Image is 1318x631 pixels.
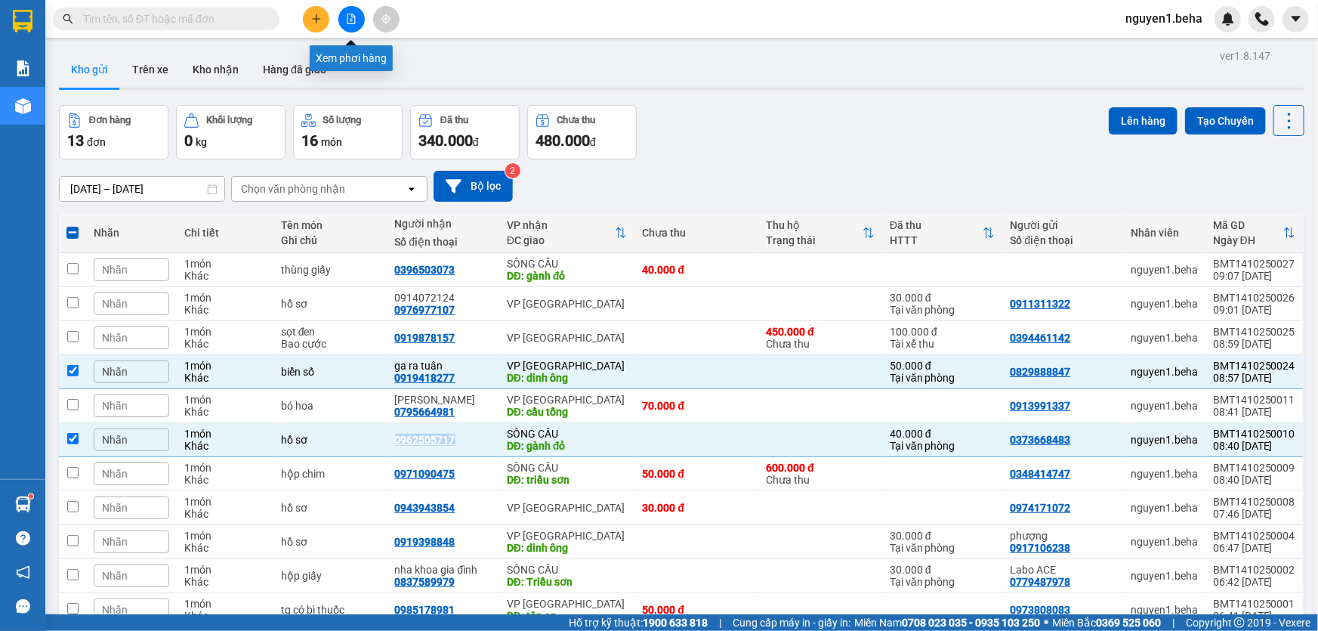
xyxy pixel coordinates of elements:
span: Cung cấp máy in - giấy in: [733,614,850,631]
div: 08:40 [DATE] [1213,440,1295,452]
div: 1 món [184,564,266,576]
div: BMT1410250027 [1213,258,1295,270]
span: ⚪️ [1044,620,1048,626]
div: Khối lượng [206,115,252,125]
div: 0396503073 [395,264,455,276]
span: Nhãn [102,570,128,582]
div: Tại văn phòng [890,440,995,452]
div: 0917106238 [1010,542,1070,554]
span: 16 [301,131,318,150]
div: hồ sơ [281,434,380,446]
div: ga ra tuân [395,360,492,372]
div: Tại văn phòng [890,542,995,554]
span: search [63,14,73,24]
div: 40.000 đ [890,428,995,440]
div: Tên món [281,219,380,231]
div: BMT1410250004 [1213,530,1295,542]
div: nguyen1.beha [1131,570,1198,582]
span: file-add [346,14,357,24]
div: BMT1410250025 [1213,326,1295,338]
div: 1 món [184,394,266,406]
input: Tìm tên, số ĐT hoặc mã đơn [83,11,261,27]
div: 1 món [184,326,266,338]
div: BMT1410250010 [1213,428,1295,440]
div: DĐ: gành đỏ [507,440,628,452]
div: 09:01 [DATE] [1213,304,1295,316]
div: nguyen1.beha [1131,502,1198,514]
div: hộp chim [281,468,380,480]
div: 0373668483 [1010,434,1070,446]
svg: open [406,183,418,195]
div: BMT1410250001 [1213,598,1295,610]
span: Nhãn [102,400,128,412]
div: DĐ: tân an [507,610,628,622]
div: BMT1410250024 [1213,360,1295,372]
div: 0911311322 [1010,298,1070,310]
div: 0837589979 [395,576,455,588]
div: VP [GEOGRAPHIC_DATA] [507,332,628,344]
div: biển số [281,366,380,378]
span: Nhãn [102,332,128,344]
button: plus [303,6,329,32]
button: Trên xe [120,51,181,88]
div: hồ sơ [281,298,380,310]
div: 0348414747 [1010,468,1070,480]
strong: 0708 023 035 - 0935 103 250 [902,617,1040,629]
div: VP [GEOGRAPHIC_DATA] [507,598,628,610]
div: phượng [1010,530,1115,542]
div: Bao cước [281,338,380,350]
div: VP nhận [507,219,616,231]
div: HTTT [890,234,983,246]
div: nguyen1.beha [1131,536,1198,548]
div: Chưa thu [557,115,596,125]
div: nguyen1.beha [1131,434,1198,446]
div: 09:07 [DATE] [1213,270,1295,282]
span: Miền Bắc [1052,614,1161,631]
button: Kho nhận [181,51,251,88]
div: BMT1410250026 [1213,292,1295,304]
button: file-add [338,6,365,32]
span: caret-down [1289,12,1303,26]
th: Toggle SortBy [882,213,1002,253]
div: Chọn văn phòng nhận [241,181,345,196]
div: 08:59 [DATE] [1213,338,1295,350]
span: question-circle [16,531,30,546]
div: 0919398848 [395,536,455,548]
span: Nhãn [102,502,128,514]
div: DĐ: gành đỏ [507,270,628,282]
span: Miền Nam [854,614,1040,631]
img: icon-new-feature [1221,12,1235,26]
div: Khác [184,440,266,452]
div: SÔNG CẦU [507,258,628,270]
div: 30.000 đ [890,564,995,576]
div: 30.000 đ [890,530,995,542]
div: Ghi chú [281,234,380,246]
div: Chưa thu [642,227,751,239]
div: sọt đen [281,326,380,338]
div: 30.000 đ [890,292,995,304]
span: đơn [87,136,106,148]
div: DĐ: cầu tổng [507,406,628,418]
span: Nhãn [102,298,128,310]
div: 1 món [184,496,266,508]
div: Chi tiết [184,227,266,239]
div: Khác [184,474,266,486]
img: warehouse-icon [15,496,31,512]
span: món [321,136,342,148]
button: Chưa thu480.000đ [527,105,637,159]
span: nguyen1.beha [1113,9,1215,28]
div: Đã thu [890,219,983,231]
button: Số lượng16món [293,105,403,159]
div: 50.000 đ [642,468,751,480]
div: Tài xế thu [890,338,995,350]
div: Người gửi [1010,219,1115,231]
div: SÔNG CẦU [507,462,628,474]
span: đ [590,136,596,148]
div: 08:40 [DATE] [1213,474,1295,486]
div: SÔNG CẦU [507,564,628,576]
span: 480.000 [536,131,590,150]
div: Khác [184,542,266,554]
div: nguyen1.beha [1131,298,1198,310]
span: notification [16,565,30,580]
div: 1 món [184,292,266,304]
